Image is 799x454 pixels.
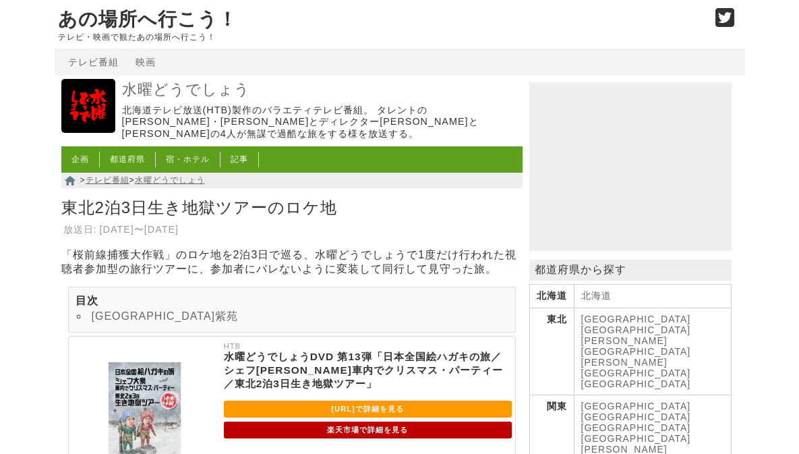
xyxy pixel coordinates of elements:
[529,82,732,251] iframe: Advertisement
[58,9,237,30] a: あの場所へ行こう！
[122,80,519,100] a: 水曜どうでしょう
[71,154,89,164] a: 企画
[581,422,691,433] a: [GEOGRAPHIC_DATA]
[68,57,119,67] a: テレビ番組
[61,194,523,221] h1: 東北2泊3日生き地獄ツアーのロケ地
[581,401,691,412] a: [GEOGRAPHIC_DATA]
[224,401,512,418] a: [URL]で詳細を見る
[136,57,156,67] a: 映画
[529,260,732,281] p: 都道府県から探す
[61,123,115,135] a: 水曜どうでしょう
[63,223,98,237] th: 放送日:
[581,290,612,301] a: 北海道
[99,223,180,237] td: [DATE]〜[DATE]
[61,248,523,277] p: 「桜前線捕獲大作戦」のロケ地を2泊3日で巡る、水曜どうでしょうで1度だけ行われた視聴者参加型の旅行ツアーに、参加者にバレないように変装して同行して見守った旅。
[581,324,691,335] a: [GEOGRAPHIC_DATA]
[135,175,205,185] a: 水曜どうでしょう
[92,310,239,322] a: [GEOGRAPHIC_DATA]紫苑
[61,79,115,133] img: 水曜どうでしょう
[581,357,691,378] a: [PERSON_NAME][GEOGRAPHIC_DATA]
[715,16,735,28] a: Twitter (@go_thesights)
[58,32,701,42] p: テレビ・映画で観たあの場所へ行こう！
[581,314,691,324] a: [GEOGRAPHIC_DATA]
[529,285,574,308] th: 北海道
[224,422,512,438] a: 楽天市場で詳細を見る
[86,175,129,185] a: テレビ番組
[231,154,248,164] a: 記事
[581,412,691,422] a: [GEOGRAPHIC_DATA]
[581,335,691,357] a: [PERSON_NAME][GEOGRAPHIC_DATA]
[581,433,691,444] a: [GEOGRAPHIC_DATA]
[61,173,523,188] nav: > >
[529,308,574,395] th: 東北
[110,154,145,164] a: 都道府県
[166,154,210,164] a: 宿・ホテル
[581,378,691,389] a: [GEOGRAPHIC_DATA]
[224,340,512,350] p: HTB
[224,350,512,391] p: 水曜どうでしょうDVD 第13弾「日本全国絵ハガキの旅／シェフ[PERSON_NAME]車内でクリスマス・パーティー／東北2泊3日生き地獄ツアー」
[122,105,519,140] p: 北海道テレビ放送(HTB)製作のバラエティテレビ番組。 タレントの[PERSON_NAME]・[PERSON_NAME]とディレクター[PERSON_NAME]と[PERSON_NAME]の4人...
